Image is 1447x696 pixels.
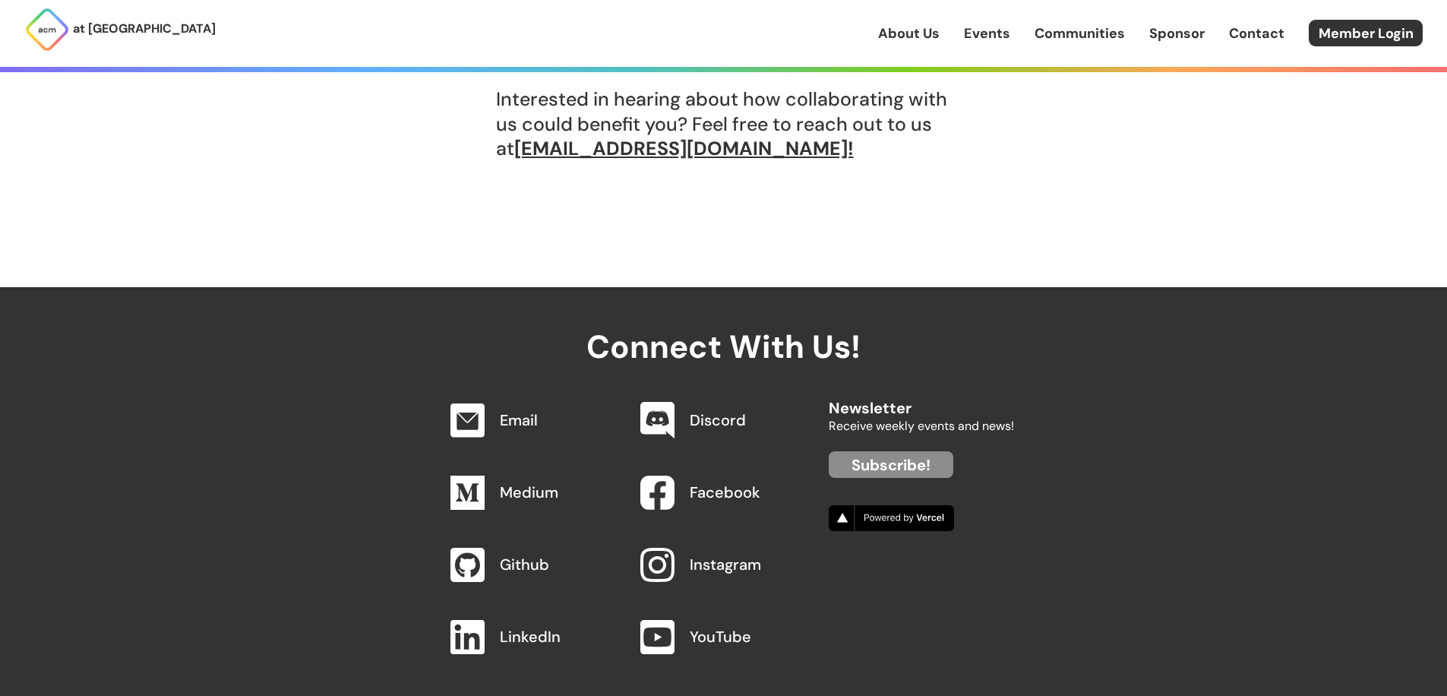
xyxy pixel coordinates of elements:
[878,24,940,43] a: About Us
[24,7,216,52] a: at [GEOGRAPHIC_DATA]
[690,555,761,574] a: Instagram
[1229,24,1284,43] a: Contact
[690,482,760,502] a: Facebook
[640,476,675,510] img: Facebook
[500,627,561,647] a: LinkedIn
[500,555,549,574] a: Github
[450,403,485,437] img: Email
[450,476,485,510] img: Medium
[500,482,558,502] a: Medium
[640,620,675,654] img: YouTube
[496,19,952,223] span: Interested in hearing about how collaborating with us could benefit you? Feel free to reach out t...
[434,287,1014,365] h2: Connect With Us!
[450,548,485,582] img: Github
[640,548,675,582] img: Instagram
[1035,24,1125,43] a: Communities
[73,19,216,39] p: at [GEOGRAPHIC_DATA]
[450,620,485,654] img: LinkedIn
[514,136,854,161] a: [EMAIL_ADDRESS][DOMAIN_NAME]!
[829,384,1014,416] h2: Newsletter
[640,402,675,440] img: Discord
[829,416,1014,436] p: Receive weekly events and news!
[1309,20,1423,46] a: Member Login
[829,505,954,531] img: Vercel
[24,7,70,52] img: ACM Logo
[690,627,751,647] a: YouTube
[690,410,746,430] a: Discord
[829,451,953,478] a: Subscribe!
[500,410,538,430] a: Email
[964,24,1010,43] a: Events
[1149,24,1205,43] a: Sponsor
